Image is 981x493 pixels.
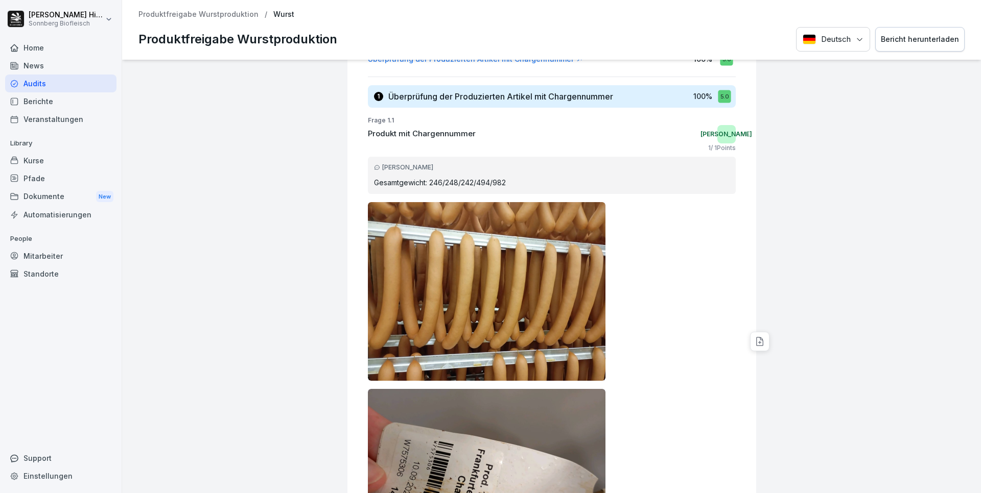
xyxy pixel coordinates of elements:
a: Berichte [5,92,116,110]
p: Library [5,135,116,152]
a: Veranstaltungen [5,110,116,128]
p: 100 % [693,91,712,102]
p: Sonnberg Biofleisch [29,20,103,27]
img: jkglaodoqg14t39wlrpqg515.png [368,202,605,381]
a: Kurse [5,152,116,169]
h3: Überprüfung der Produzierten Artikel mit Chargennummer [388,91,613,102]
p: / [265,10,267,19]
div: 5.0 [718,90,731,103]
a: Automatisierungen [5,206,116,224]
div: Support [5,449,116,467]
img: Deutsch [803,34,816,44]
p: People [5,231,116,247]
p: Frage 1.1 [368,116,736,125]
button: Bericht herunterladen [875,27,965,52]
p: Wurst [273,10,294,19]
div: 5.0 [720,53,733,65]
a: Standorte [5,265,116,283]
p: Produktfreigabe Wurstproduktion [138,30,337,48]
a: News [5,57,116,75]
div: Bericht herunterladen [881,34,959,45]
a: Mitarbeiter [5,247,116,265]
p: 1 / 1 Points [708,143,736,153]
p: [PERSON_NAME] Hinterreither [29,11,103,19]
p: Produkt mit Chargennummer [368,128,476,140]
div: [PERSON_NAME] [374,163,730,172]
div: New [96,191,113,203]
a: Audits [5,75,116,92]
p: Gesamtgewicht: 246/248/242/494/982 [374,177,730,188]
div: 1 [374,92,383,101]
div: Dokumente [5,187,116,206]
a: DokumenteNew [5,187,116,206]
button: Language [796,27,870,52]
a: Pfade [5,169,116,187]
p: Deutsch [821,34,851,45]
a: Einstellungen [5,467,116,485]
div: [PERSON_NAME] [717,125,736,143]
a: Produktfreigabe Wurstproduktion [138,10,259,19]
a: Home [5,39,116,57]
